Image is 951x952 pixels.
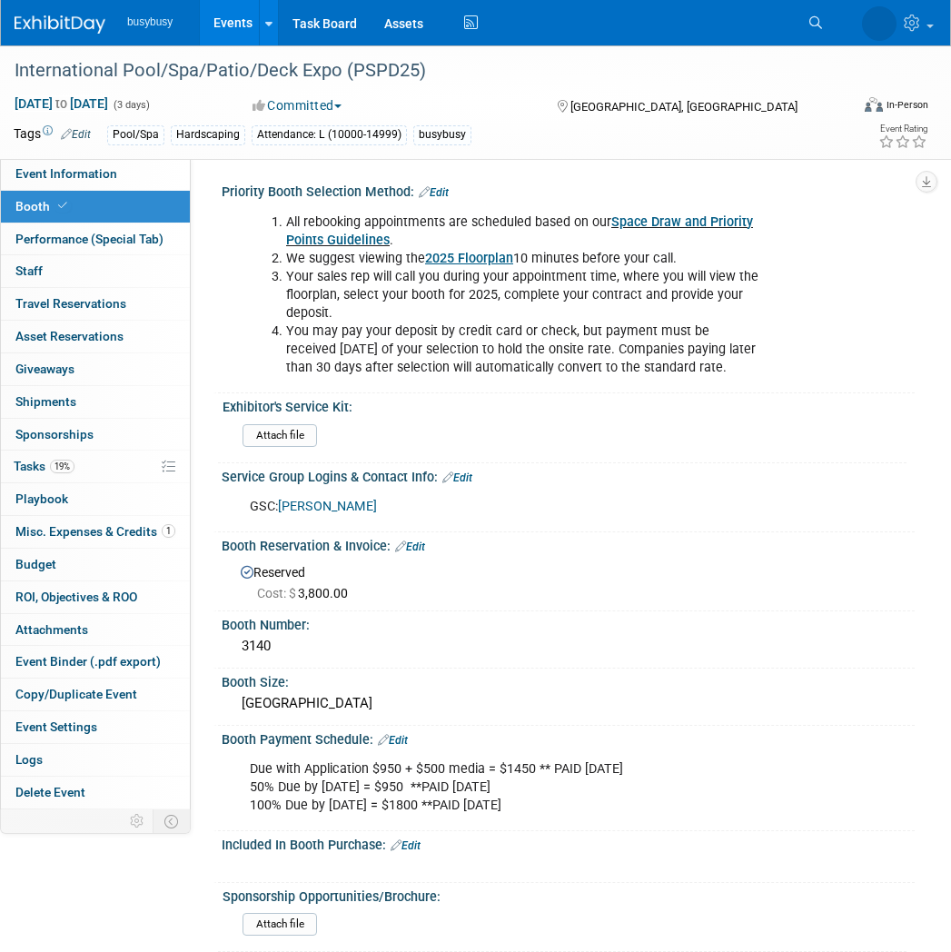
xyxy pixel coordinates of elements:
span: Misc. Expenses & Credits [15,524,175,539]
div: Booth Size: [222,669,915,691]
span: (3 days) [112,99,150,111]
a: Space Draw and Priority Points Guidelines [286,214,753,248]
a: Event Information [1,158,190,190]
span: Cost: $ [257,586,298,600]
span: Logs [15,752,43,767]
span: Tasks [14,459,74,473]
a: Event Binder (.pdf export) [1,646,190,678]
a: Logs [1,744,190,776]
div: [GEOGRAPHIC_DATA] [235,689,901,718]
span: to [53,96,70,111]
span: Staff [15,263,43,278]
a: Copy/Duplicate Event [1,679,190,710]
div: 3140 [235,632,901,660]
div: In-Person [886,98,928,112]
span: 1 [162,524,175,538]
span: Playbook [15,491,68,506]
div: GSC: [237,489,771,525]
div: Event Format [788,94,928,122]
a: Edit [419,186,449,199]
img: Braden Gillespie [862,6,897,41]
div: Sponsorship Opportunities/Brochure: [223,883,906,906]
a: Tasks19% [1,451,190,482]
span: Event Information [15,166,117,181]
td: Toggle Event Tabs [154,809,191,833]
div: Hardscaping [171,125,245,144]
a: Playbook [1,483,190,515]
div: Due with Application $950 + $500 media = $1450 ** PAID [DATE] 50% Due by [DATE] = $950 **PAID [DA... [237,751,771,824]
div: Booth Reservation & Invoice: [222,532,915,556]
span: Delete Event [15,785,85,799]
a: Misc. Expenses & Credits1 [1,516,190,548]
a: Attachments [1,614,190,646]
a: [PERSON_NAME] [278,499,377,514]
a: Giveaways [1,353,190,385]
button: Committed [246,96,349,114]
span: Attachments [15,622,88,637]
a: Shipments [1,386,190,418]
a: Edit [378,734,408,747]
a: Event Settings [1,711,190,743]
span: Budget [15,557,56,571]
span: [DATE] [DATE] [14,95,109,112]
a: ROI, Objectives & ROO [1,581,190,613]
a: Staff [1,255,190,287]
li: All rebooking appointments are scheduled based on our . [286,213,760,250]
span: Performance (Special Tab) [15,232,163,246]
span: Event Settings [15,719,97,734]
div: International Pool/Spa/Patio/Deck Expo (PSPD25) [8,55,837,87]
div: Booth Payment Schedule: [222,726,915,749]
a: Asset Reservations [1,321,190,352]
span: [GEOGRAPHIC_DATA], [GEOGRAPHIC_DATA] [570,100,797,114]
i: Booth reservation complete [58,201,67,211]
div: Booth Number: [222,611,915,634]
span: 3,800.00 [257,586,355,600]
li: You may pay your deposit by credit card or check, but payment must be received [DATE] of your sel... [286,322,760,377]
span: Travel Reservations [15,296,126,311]
a: Sponsorships [1,419,190,451]
a: Budget [1,549,190,580]
img: ExhibitDay [15,15,105,34]
div: Pool/Spa [107,125,164,144]
a: Edit [395,540,425,553]
span: Shipments [15,394,76,409]
div: Attendance: L (10000-14999) [252,125,407,144]
span: Booth [15,199,71,213]
a: 2025 Floorplan [425,251,513,266]
a: Booth [1,191,190,223]
span: 19% [50,460,74,473]
div: Reserved [235,559,901,602]
a: Travel Reservations [1,288,190,320]
td: Personalize Event Tab Strip [122,809,154,833]
div: Priority Booth Selection Method: [222,178,915,202]
div: Included In Booth Purchase: [222,831,915,855]
span: Asset Reservations [15,329,124,343]
li: We suggest viewing the 10 minutes before your call. [286,250,760,268]
a: Edit [391,839,421,852]
span: Sponsorships [15,427,94,441]
span: busybusy [127,15,173,28]
a: Delete Event [1,777,190,808]
span: ROI, Objectives & ROO [15,590,137,604]
div: Exhibitor's Service Kit: [223,393,906,416]
span: Copy/Duplicate Event [15,687,137,701]
a: Edit [442,471,472,484]
span: Event Binder (.pdf export) [15,654,161,669]
div: busybusy [413,125,471,144]
a: Edit [61,128,91,141]
div: Service Group Logins & Contact Info: [222,463,915,487]
td: Tags [14,124,91,145]
img: Format-Inperson.png [865,97,883,112]
div: Event Rating [878,124,927,134]
li: Your sales rep will call you during your appointment time, where you will view the floorplan, sel... [286,268,760,322]
span: Giveaways [15,362,74,376]
a: Performance (Special Tab) [1,223,190,255]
